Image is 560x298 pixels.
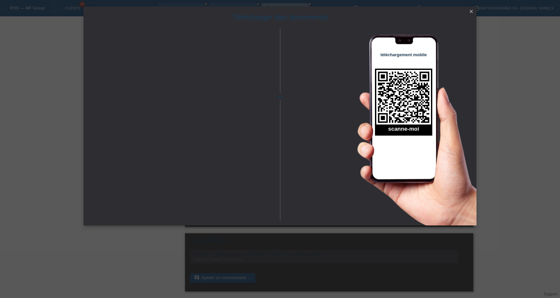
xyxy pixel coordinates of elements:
i: close [469,9,474,14]
a: close [467,8,476,16]
span: ou [269,93,291,100]
h1: Télécharger des documents [84,13,476,21]
h2: scanne-moi [375,126,432,136]
iframe: Upload [93,44,269,207]
h4: téléchargement mobile [375,52,432,57]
